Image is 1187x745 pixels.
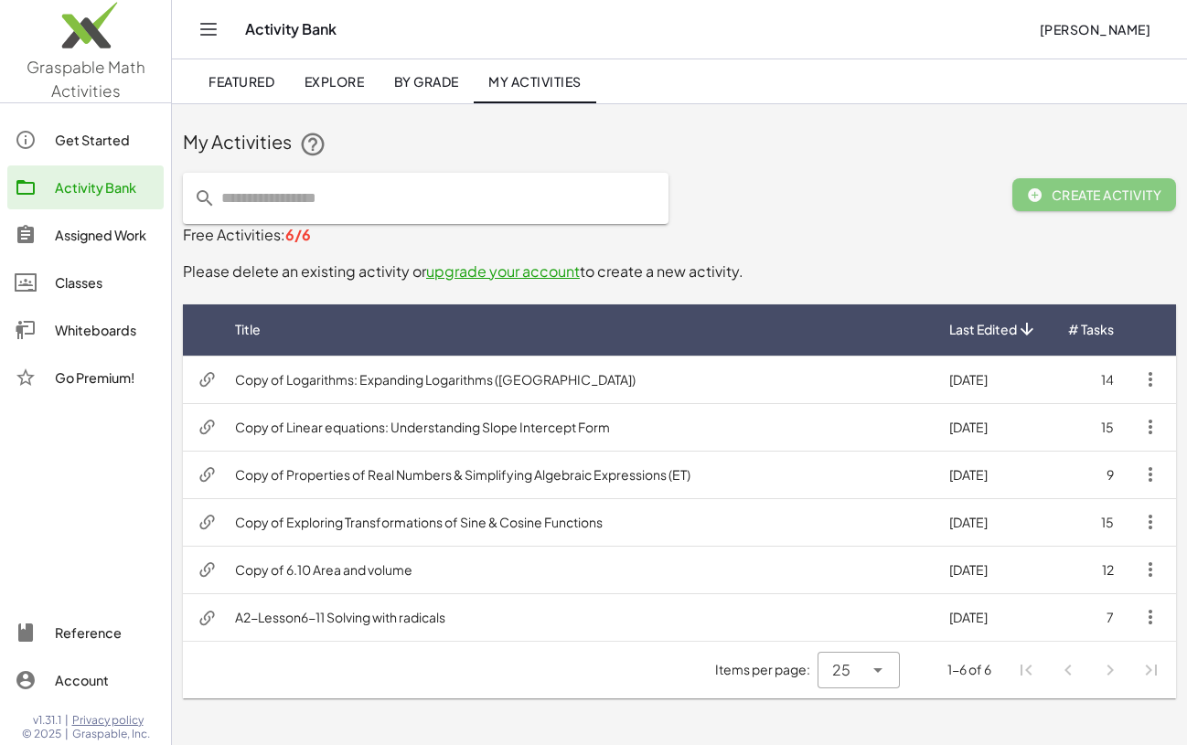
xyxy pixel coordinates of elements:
[220,356,935,403] td: Copy of Logarithms: Expanding Logarithms ([GEOGRAPHIC_DATA])
[194,187,216,209] i: prepended action
[65,713,69,728] span: |
[220,403,935,451] td: Copy of Linear equations: Understanding Slope Intercept Form
[27,57,145,101] span: Graspable Math Activities
[488,73,582,90] span: My Activities
[7,658,164,702] a: Account
[194,15,223,44] button: Toggle navigation
[426,261,580,281] a: upgrade your account
[935,403,1053,451] td: [DATE]
[1053,356,1128,403] td: 14
[55,622,156,644] div: Reference
[220,546,935,593] td: Copy of 6.10 Area and volume
[949,320,1017,339] span: Last Edited
[1053,451,1128,498] td: 9
[304,73,364,90] span: Explore
[220,498,935,546] td: Copy of Exploring Transformations of Sine & Cosine Functions
[7,611,164,655] a: Reference
[65,727,69,741] span: |
[55,224,156,246] div: Assigned Work
[1012,178,1176,211] button: Create Activity
[55,129,156,151] div: Get Started
[1027,186,1161,203] span: Create Activity
[55,176,156,198] div: Activity Bank
[715,660,818,679] span: Items per page:
[220,593,935,641] td: A2-Lesson6-11 Solving with radicals
[55,271,156,293] div: Classes
[209,73,274,90] span: Featured
[935,356,1053,403] td: [DATE]
[235,320,261,339] span: Title
[72,727,150,741] span: Graspable, Inc.
[832,659,850,681] span: 25
[1053,546,1128,593] td: 12
[33,713,61,728] span: v1.31.1
[935,451,1053,498] td: [DATE]
[7,261,164,304] a: Classes
[55,367,156,388] div: Go Premium!
[1053,498,1128,546] td: 15
[183,261,1176,282] p: Please delete an existing activity or to create a new activity.
[55,319,156,341] div: Whiteboards
[183,224,1176,246] p: Free Activities:
[947,660,991,679] div: 1-6 of 6
[1024,13,1165,46] button: [PERSON_NAME]
[220,451,935,498] td: Copy of Properties of Real Numbers & Simplifying Algebraic Expressions (ET)
[55,669,156,691] div: Account
[7,308,164,352] a: Whiteboards
[183,129,1176,158] div: My Activities
[935,546,1053,593] td: [DATE]
[1039,21,1150,37] span: [PERSON_NAME]
[7,165,164,209] a: Activity Bank
[72,713,150,728] a: Privacy policy
[1053,593,1128,641] td: 7
[1006,649,1172,691] nav: Pagination Navigation
[22,727,61,741] span: © 2025
[935,593,1053,641] td: [DATE]
[1053,403,1128,451] td: 15
[935,498,1053,546] td: [DATE]
[7,213,164,257] a: Assigned Work
[285,225,311,244] span: 6/6
[1068,320,1114,339] span: # Tasks
[393,73,458,90] span: By Grade
[7,118,164,162] a: Get Started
